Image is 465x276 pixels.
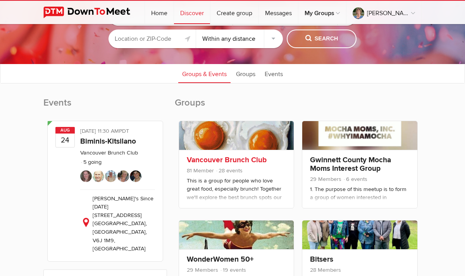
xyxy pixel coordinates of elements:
[346,1,421,24] a: [PERSON_NAME]
[80,170,92,182] img: vicki sawyer
[210,1,258,24] a: Create group
[178,64,231,83] a: Groups & Events
[259,1,298,24] a: Messages
[117,170,129,182] img: Nikki M.
[93,195,153,252] span: [PERSON_NAME]'s Since [DATE] [STREET_ADDRESS] [GEOGRAPHIC_DATA], [GEOGRAPHIC_DATA], V6J 1M9, [GEO...
[310,255,333,264] a: Bitsers
[145,1,174,24] a: Home
[130,170,141,182] img: Megan Neilans
[43,97,167,117] h2: Events
[119,128,129,134] span: America/Vancouver
[343,176,367,182] span: 6 events
[215,167,243,174] span: 28 events
[187,255,254,264] a: WonderWomen 50+
[287,30,356,48] button: Search
[43,7,142,18] img: DownToMeet
[310,155,391,173] a: Gwinnett County Mocha Moms Interest Group
[93,170,104,182] img: Frank Kusmer
[108,30,196,48] input: Location or ZIP-Code
[80,127,155,137] div: [DATE] 11:30 AM
[55,127,75,134] span: Aug
[175,97,422,117] h2: Groups
[305,35,338,43] span: Search
[187,167,214,174] span: 81 Member
[80,149,138,156] a: Vancouver Brunch Club
[80,159,102,165] li: 5 going
[261,64,287,83] a: Events
[232,64,259,83] a: Groups
[174,1,210,24] a: Discover
[105,170,117,182] img: NeilMac
[56,133,74,147] b: 24
[298,1,346,24] a: My Groups
[80,137,136,146] a: Biminis-Kitsilano
[187,155,267,165] a: Vancouver Brunch Club
[310,267,341,273] span: 28 Members
[187,267,218,273] span: 29 Members
[310,176,341,182] span: 29 Members
[220,267,246,273] span: 19 events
